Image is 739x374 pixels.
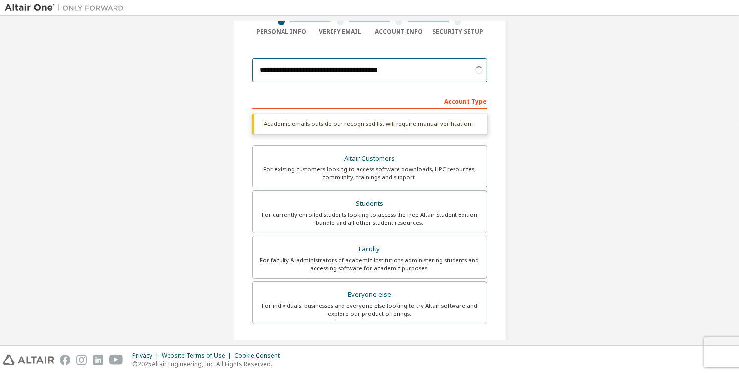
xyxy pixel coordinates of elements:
div: Your Profile [252,339,487,355]
img: instagram.svg [76,355,87,365]
div: Account Type [252,93,487,109]
p: © 2025 Altair Engineering, Inc. All Rights Reserved. [132,360,285,368]
img: Altair One [5,3,129,13]
div: For existing customers looking to access software downloads, HPC resources, community, trainings ... [259,165,481,181]
div: Faculty [259,242,481,256]
div: For individuals, businesses and everyone else looking to try Altair software and explore our prod... [259,302,481,318]
div: Privacy [132,352,162,360]
div: For currently enrolled students looking to access the free Altair Student Edition bundle and all ... [259,211,481,227]
div: Cookie Consent [234,352,285,360]
div: Everyone else [259,288,481,302]
div: Academic emails outside our recognised list will require manual verification. [252,114,487,134]
div: Students [259,197,481,211]
img: youtube.svg [109,355,123,365]
div: Altair Customers [259,152,481,166]
div: Security Setup [428,28,487,36]
div: Verify Email [311,28,370,36]
img: linkedin.svg [93,355,103,365]
img: facebook.svg [60,355,70,365]
div: Website Terms of Use [162,352,234,360]
div: For faculty & administrators of academic institutions administering students and accessing softwa... [259,256,481,272]
div: Account Info [370,28,429,36]
div: Personal Info [252,28,311,36]
img: altair_logo.svg [3,355,54,365]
